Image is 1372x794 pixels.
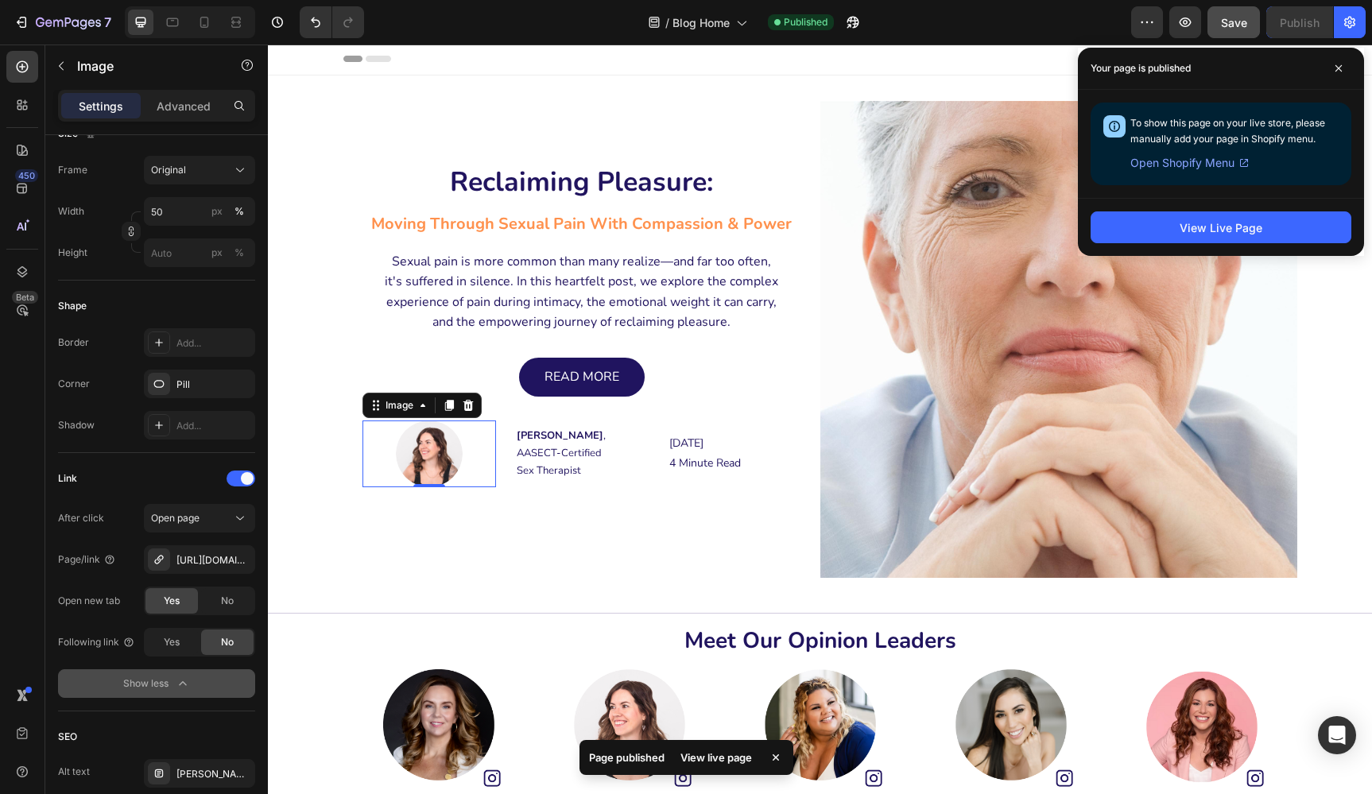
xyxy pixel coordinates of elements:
[176,419,251,433] div: Add...
[221,635,234,649] span: No
[552,56,1029,533] a: Mango Butter, A deeply hydrating, plant-based ingredient found in Pleasure Pods, and the best nat...
[164,594,180,608] span: Yes
[95,376,228,443] a: Taylor's info
[277,321,351,344] div: READ MORE
[151,512,200,524] span: Open page
[128,376,195,443] img: Taylor's info
[144,197,255,226] input: px%
[58,377,90,391] div: Corner
[144,238,255,267] input: px%
[114,354,149,368] div: Image
[77,56,212,76] p: Image
[486,614,619,747] img: gempages_494844557955957877-0ce30d12-57ca-44d6-b30f-0df734d35de1.png
[58,299,87,313] div: Shape
[104,614,238,747] img: gempages_494844557955957877-223084da-70b1-467d-bf20-07b04ad1b9b3.png
[552,56,1029,533] img: A deeply hydrating, plant-based ingredient found in Pleasure Pods, and the best natural lubricant...
[335,384,338,398] span: ,
[867,614,1001,747] img: gempages_494844557955957877-b779113d-f4e0-42d6-bf4c-bf2936fbd1b0.png
[58,635,135,649] div: Following link
[176,378,251,392] div: Pill
[79,98,123,114] p: Settings
[58,552,116,567] div: Page/link
[401,391,436,406] span: [DATE]
[144,156,255,184] button: Original
[6,6,118,38] button: 7
[300,6,364,38] div: Undo/Redo
[1207,6,1260,38] button: Save
[249,419,313,433] span: Sex Therapist
[230,202,249,221] button: px
[211,204,223,219] div: px
[211,246,223,260] div: px
[676,614,810,747] img: gempages_494844557955957877-556dac9e-853b-4dbf-884b-1a19637a7f4d.png
[104,13,111,32] p: 7
[176,336,251,351] div: Add...
[401,411,473,426] span: 4 Minute Read
[164,635,180,649] span: Yes
[1280,14,1320,31] div: Publish
[672,14,730,31] span: Blog Home
[221,594,234,608] span: No
[144,504,255,533] button: Open page
[176,767,251,781] div: [PERSON_NAME] info
[665,14,669,31] span: /
[15,169,38,182] div: 450
[784,15,827,29] span: Published
[176,553,251,567] div: [URL][DOMAIN_NAME]
[207,202,227,221] button: %
[58,335,89,350] div: Border
[151,163,186,177] span: Original
[1318,716,1356,754] div: Open Intercom Messenger
[1266,6,1333,38] button: Publish
[12,291,38,304] div: Beta
[58,418,95,432] div: Shadow
[230,243,249,262] button: px
[671,746,762,769] div: View live page
[58,730,77,744] div: SEO
[58,765,90,779] div: Alt text
[1221,16,1247,29] span: Save
[1091,60,1191,76] p: Your page is published
[58,471,77,486] div: Link
[58,594,120,608] div: Open new tab
[123,676,191,691] div: Show less
[157,98,211,114] p: Advanced
[1130,153,1234,172] span: Open Shopify Menu
[295,614,428,747] img: gempages_494844557955957877-4800565b-2821-46be-9ecc-424de4a79749.png
[1091,211,1351,243] button: View Live Page
[58,163,87,177] label: Frame
[58,511,104,525] div: After click
[249,401,334,416] span: AASECT-Certified
[249,384,335,398] strong: [PERSON_NAME]
[268,45,1372,794] iframe: Design area
[1130,117,1325,145] span: To show this page on your live store, please manually add your page in Shopify menu.
[58,669,255,698] button: Show less
[58,204,84,219] label: Width
[207,243,227,262] button: %
[58,246,87,260] label: Height
[589,749,665,765] p: Page published
[234,246,244,260] div: %
[1180,219,1262,236] div: View Live Page
[234,204,244,219] div: %
[417,581,688,611] strong: Meet Our Opinion Leaders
